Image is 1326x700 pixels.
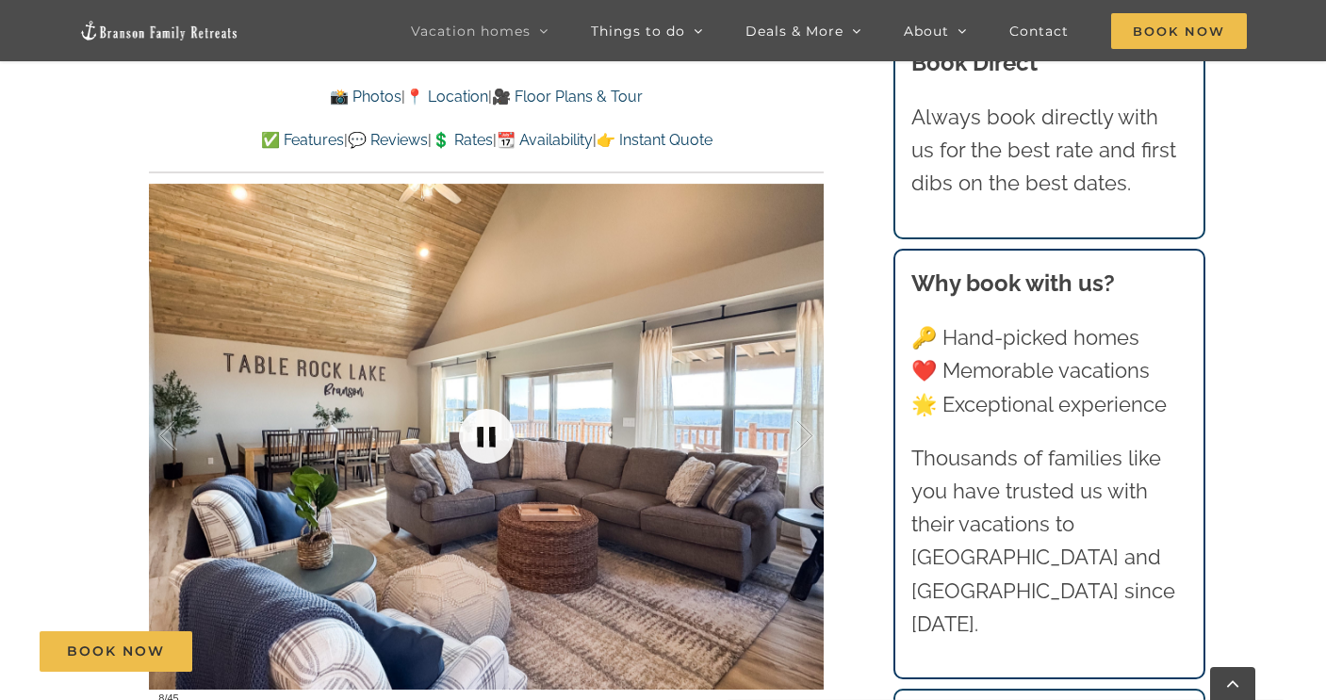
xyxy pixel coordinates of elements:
a: 💬 Reviews [348,131,428,149]
span: Deals & More [745,24,843,38]
a: 📍 Location [405,88,488,106]
span: Things to do [591,24,685,38]
span: Contact [1009,24,1069,38]
a: 🎥 Floor Plans & Tour [492,88,643,106]
p: Thousands of families like you have trusted us with their vacations to [GEOGRAPHIC_DATA] and [GEO... [911,442,1187,641]
span: Book Now [67,643,165,659]
span: About [904,24,949,38]
a: 💲 Rates [432,131,493,149]
a: 📸 Photos [330,88,401,106]
a: 👉 Instant Quote [597,131,712,149]
span: Book Now [1111,13,1247,49]
span: Vacation homes [411,24,531,38]
p: Always book directly with us for the best rate and first dibs on the best dates. [911,101,1187,201]
b: Book Direct [911,49,1038,76]
a: ✅ Features [261,131,344,149]
p: 🔑 Hand-picked homes ❤️ Memorable vacations 🌟 Exceptional experience [911,321,1187,421]
p: | | [149,85,824,109]
img: Branson Family Retreats Logo [79,20,239,41]
p: | | | | [149,128,824,153]
a: 📆 Availability [497,131,593,149]
a: Book Now [40,631,192,672]
h3: Why book with us? [911,267,1187,301]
